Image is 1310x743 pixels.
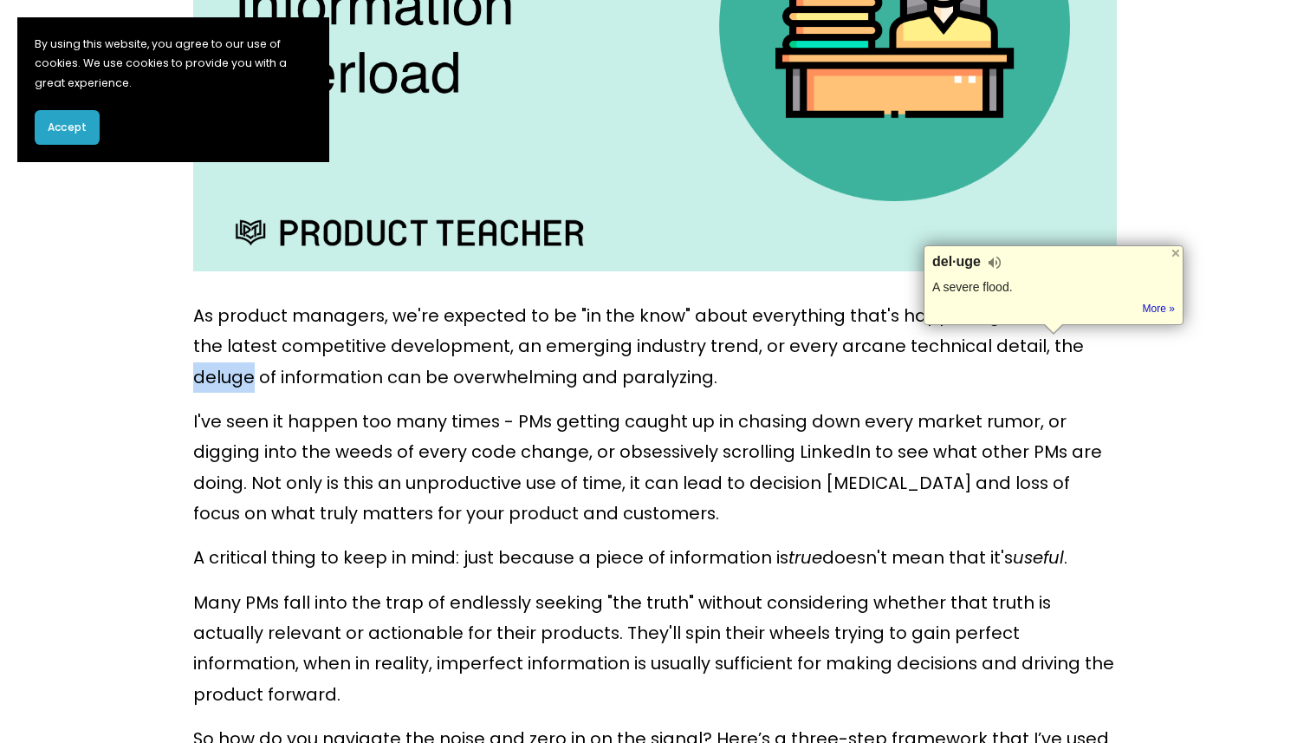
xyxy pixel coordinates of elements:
[35,35,312,93] p: By using this website, you agree to our use of cookies. We use cookies to provide you with a grea...
[1013,545,1064,570] em: useful
[35,110,100,145] button: Accept
[193,301,1117,393] p: As product managers, we're expected to be "in the know" about everything that's happening. Whethe...
[48,120,87,135] span: Accept
[193,407,1117,529] p: I've seen it happen too many times - PMs getting caught up in chasing down every market rumor, or...
[17,17,329,162] section: Cookie banner
[193,588,1117,710] p: Many PMs fall into the trap of endlessly seeking "the truth" without considering whether that tru...
[788,545,822,570] em: true
[193,543,1117,573] p: A critical thing to keep in mind: just because a piece of information is doesn't mean that it's .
